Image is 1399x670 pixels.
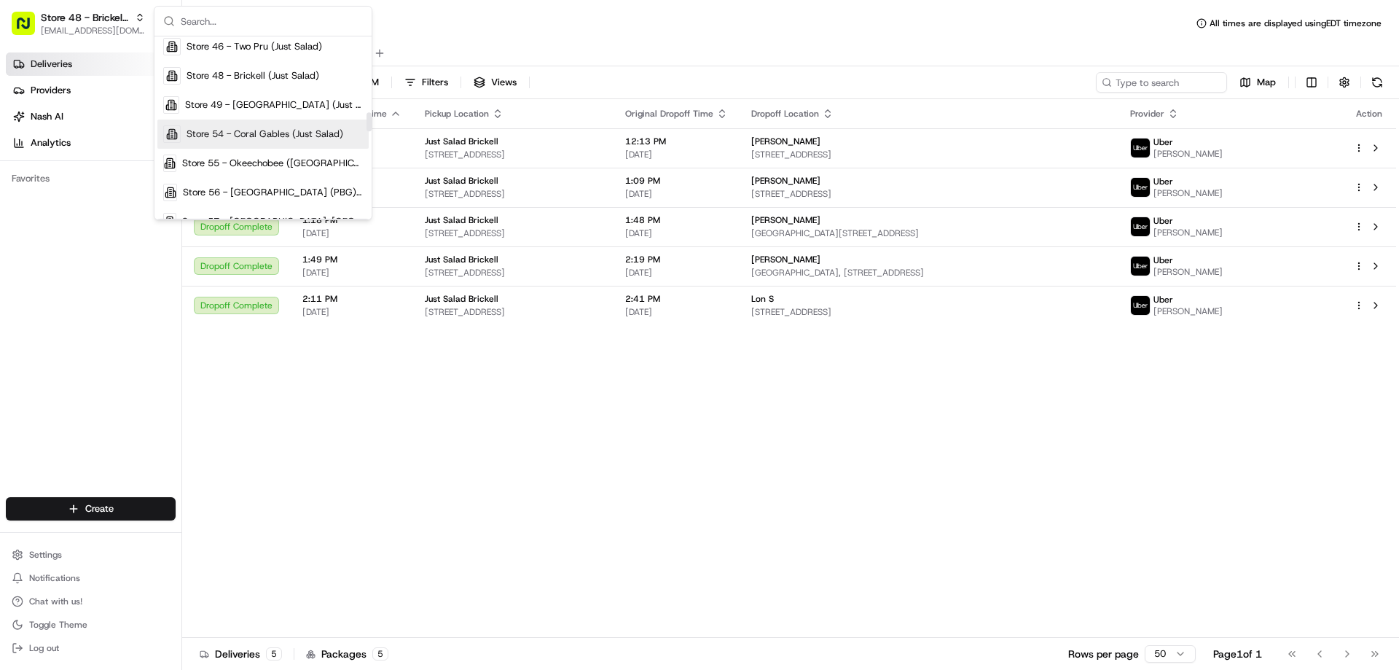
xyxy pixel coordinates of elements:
div: 📗 [15,327,26,339]
a: Providers [6,79,181,102]
span: Just Salad Brickell [425,254,498,265]
button: Notifications [6,568,176,588]
span: [PERSON_NAME] [1153,266,1223,278]
span: [DATE] [625,188,728,200]
img: 1736555255976-a54dd68f-1ca7-489b-9aae-adbdc363a1c4 [29,227,41,238]
span: Just Salad Brickell [425,136,498,147]
div: Action [1354,108,1384,120]
span: Settings [29,549,62,561]
a: Nash AI [6,105,181,128]
span: Provider [1130,108,1164,120]
span: Toggle Theme [29,619,87,631]
img: Nash [15,15,44,44]
a: 📗Knowledge Base [9,320,117,346]
button: Chat with us! [6,591,176,612]
span: API Documentation [138,326,234,340]
span: Create [85,502,114,515]
img: uber-new-logo.jpeg [1131,257,1150,276]
span: [STREET_ADDRESS] [425,306,602,318]
span: [DATE] [625,306,728,318]
span: 2:19 PM [625,254,728,265]
span: Store 55 - Okeechobee ([GEOGRAPHIC_DATA]) (Just Salad) [182,157,363,170]
span: Dropoff Location [751,108,819,120]
span: Just Salad Brickell [425,175,498,187]
span: [STREET_ADDRESS] [425,267,602,278]
img: uber-new-logo.jpeg [1131,217,1150,236]
span: [DATE] [625,149,728,160]
span: [STREET_ADDRESS] [751,306,1107,318]
span: Log out [29,642,59,654]
span: Providers [31,84,71,97]
span: [STREET_ADDRESS] [425,188,602,200]
span: Deliveries [31,58,72,71]
span: [DATE] [129,226,159,238]
span: [STREET_ADDRESS] [425,227,602,239]
button: Start new chat [248,144,265,161]
span: [STREET_ADDRESS] [751,188,1107,200]
button: Log out [6,638,176,658]
a: Deliveries [6,52,181,76]
a: Analytics [6,131,181,155]
span: Store 57 - [GEOGRAPHIC_DATA], [GEOGRAPHIC_DATA] (Just Salad) [182,215,363,228]
span: Original Dropoff Time [625,108,713,120]
div: We're available if you need us! [66,154,200,165]
span: 1:49 PM [302,254,401,265]
span: Uber [1153,294,1173,305]
button: Views [467,72,523,93]
span: [DATE] [302,227,401,239]
a: 💻API Documentation [117,320,240,346]
span: 2:11 PM [302,293,401,305]
div: Deliveries [200,647,282,661]
div: Favorites [6,167,176,190]
p: Rows per page [1068,647,1139,661]
span: Uber [1153,254,1173,266]
div: 5 [372,647,388,661]
span: [PERSON_NAME] [751,214,820,226]
button: [EMAIL_ADDRESS][DOMAIN_NAME] [41,25,145,36]
span: Store 56 - [GEOGRAPHIC_DATA] (PBG) (Just Salad) [183,186,363,199]
img: uber-new-logo.jpeg [1131,178,1150,197]
span: [PERSON_NAME] [45,265,118,277]
img: 1755196953914-cd9d9cba-b7f7-46ee-b6f5-75ff69acacf5 [31,139,57,165]
button: Store 48 - Brickell (Just Salad) [41,10,129,25]
span: 1:18 PM [302,214,401,226]
button: Settings [6,545,176,565]
button: See all [226,187,265,204]
span: [PERSON_NAME] [45,226,118,238]
span: [DATE] [302,267,401,278]
span: [PERSON_NAME] [1153,305,1223,317]
span: [GEOGRAPHIC_DATA][STREET_ADDRESS] [751,227,1107,239]
img: Liam S. [15,212,38,235]
span: Just Salad Brickell [425,293,498,305]
input: Clear [38,94,240,109]
span: 2:41 PM [625,293,728,305]
img: 1736555255976-a54dd68f-1ca7-489b-9aae-adbdc363a1c4 [15,139,41,165]
a: Powered byPylon [103,361,176,373]
span: [PERSON_NAME] [1153,187,1223,199]
span: All times are displayed using EDT timezone [1210,17,1382,29]
span: Just Salad Brickell [425,214,498,226]
span: Uber [1153,215,1173,227]
span: [PERSON_NAME] [751,175,820,187]
span: [DATE] [625,227,728,239]
div: Packages [306,647,388,661]
span: Store 48 - Brickell (Just Salad) [187,69,319,82]
span: • [121,265,126,277]
img: uber-new-logo.jpeg [1131,139,1150,157]
span: Store 54 - Coral Gables (Just Salad) [187,128,343,141]
img: 1736555255976-a54dd68f-1ca7-489b-9aae-adbdc363a1c4 [29,266,41,278]
span: [PERSON_NAME] [1153,227,1223,238]
button: Filters [398,72,455,93]
span: Chat with us! [29,596,82,607]
span: [DATE] [625,267,728,278]
span: Knowledge Base [29,326,111,340]
span: [STREET_ADDRESS] [751,149,1107,160]
span: Nash AI [31,110,63,123]
p: Welcome 👋 [15,58,265,82]
button: Toggle Theme [6,615,176,635]
div: Page 1 of 1 [1213,647,1262,661]
span: 1:48 PM [625,214,728,226]
span: Views [491,76,517,89]
button: Map [1233,72,1282,93]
